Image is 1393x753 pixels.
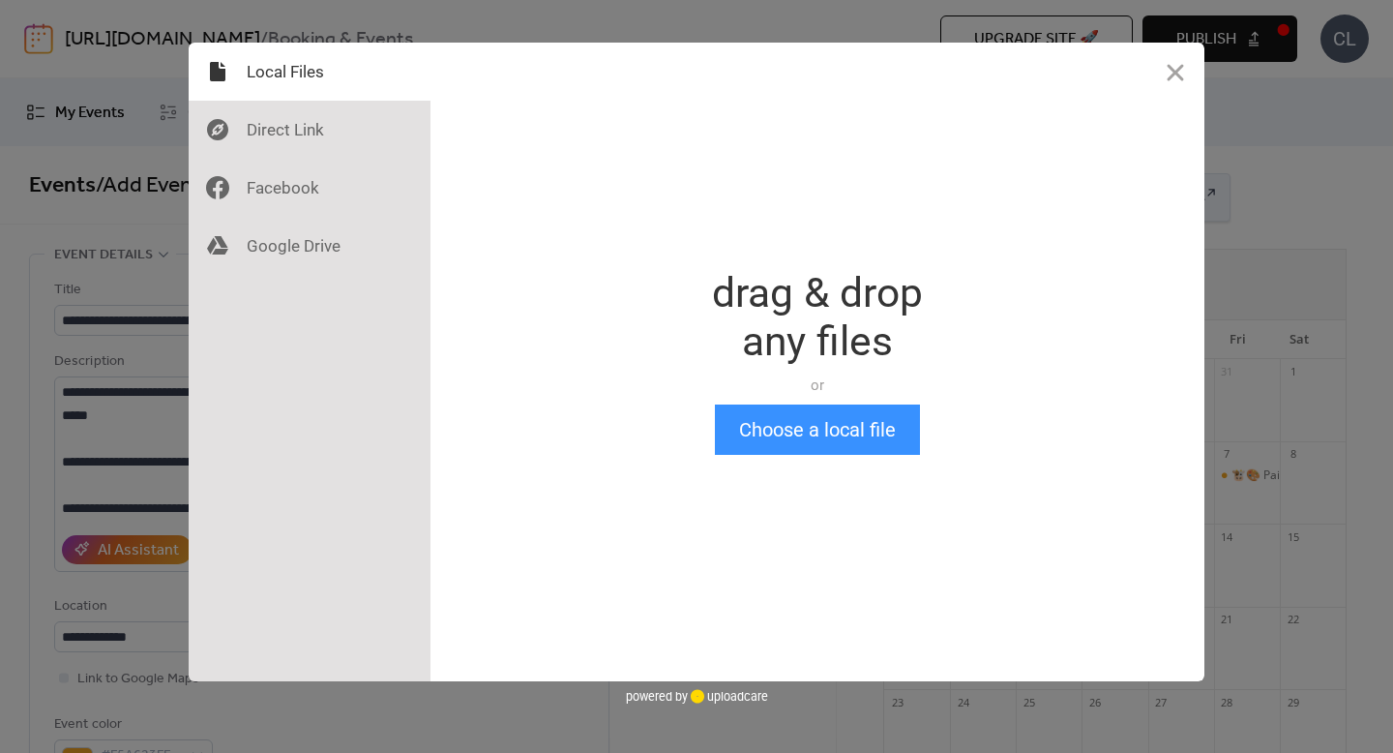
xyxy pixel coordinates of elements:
div: drag & drop any files [712,269,923,366]
div: powered by [626,681,768,710]
div: Facebook [189,159,430,217]
button: Choose a local file [715,405,920,455]
div: Google Drive [189,217,430,275]
div: Local Files [189,43,430,101]
button: Close [1146,43,1204,101]
div: Direct Link [189,101,430,159]
a: uploadcare [688,689,768,704]
div: or [712,376,923,395]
